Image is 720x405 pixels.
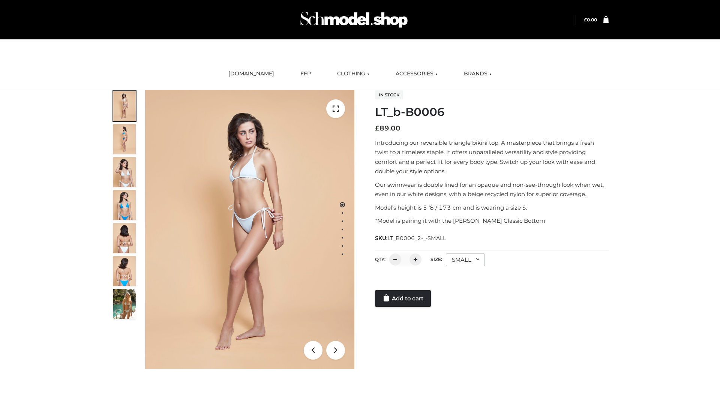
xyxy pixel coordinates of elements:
[375,124,379,132] span: £
[375,290,431,307] a: Add to cart
[113,256,136,286] img: ArielClassicBikiniTop_CloudNine_AzureSky_OW114ECO_8-scaled.jpg
[375,216,609,226] p: *Model is pairing it with the [PERSON_NAME] Classic Bottom
[375,256,385,262] label: QTY:
[113,289,136,319] img: Arieltop_CloudNine_AzureSky2.jpg
[375,90,403,99] span: In stock
[375,234,447,243] span: SKU:
[375,180,609,199] p: Our swimwear is double lined for an opaque and non-see-through look when wet, even in our white d...
[584,17,597,22] bdi: 0.00
[584,17,597,22] a: £0.00
[113,91,136,121] img: ArielClassicBikiniTop_CloudNine_AzureSky_OW114ECO_1-scaled.jpg
[113,190,136,220] img: ArielClassicBikiniTop_CloudNine_AzureSky_OW114ECO_4-scaled.jpg
[113,157,136,187] img: ArielClassicBikiniTop_CloudNine_AzureSky_OW114ECO_3-scaled.jpg
[375,105,609,119] h1: LT_b-B0006
[430,256,442,262] label: Size:
[295,66,316,82] a: FFP
[458,66,497,82] a: BRANDS
[390,66,443,82] a: ACCESSORIES
[331,66,375,82] a: CLOTHING
[375,203,609,213] p: Model’s height is 5 ‘8 / 173 cm and is wearing a size S.
[584,17,587,22] span: £
[145,90,354,369] img: ArielClassicBikiniTop_CloudNine_AzureSky_OW114ECO_1
[387,235,446,241] span: LT_B0006_2-_-SMALL
[113,124,136,154] img: ArielClassicBikiniTop_CloudNine_AzureSky_OW114ECO_2-scaled.jpg
[298,5,410,34] img: Schmodel Admin 964
[375,124,400,132] bdi: 89.00
[446,253,485,266] div: SMALL
[113,223,136,253] img: ArielClassicBikiniTop_CloudNine_AzureSky_OW114ECO_7-scaled.jpg
[375,138,609,176] p: Introducing our reversible triangle bikini top. A masterpiece that brings a fresh twist to a time...
[223,66,280,82] a: [DOMAIN_NAME]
